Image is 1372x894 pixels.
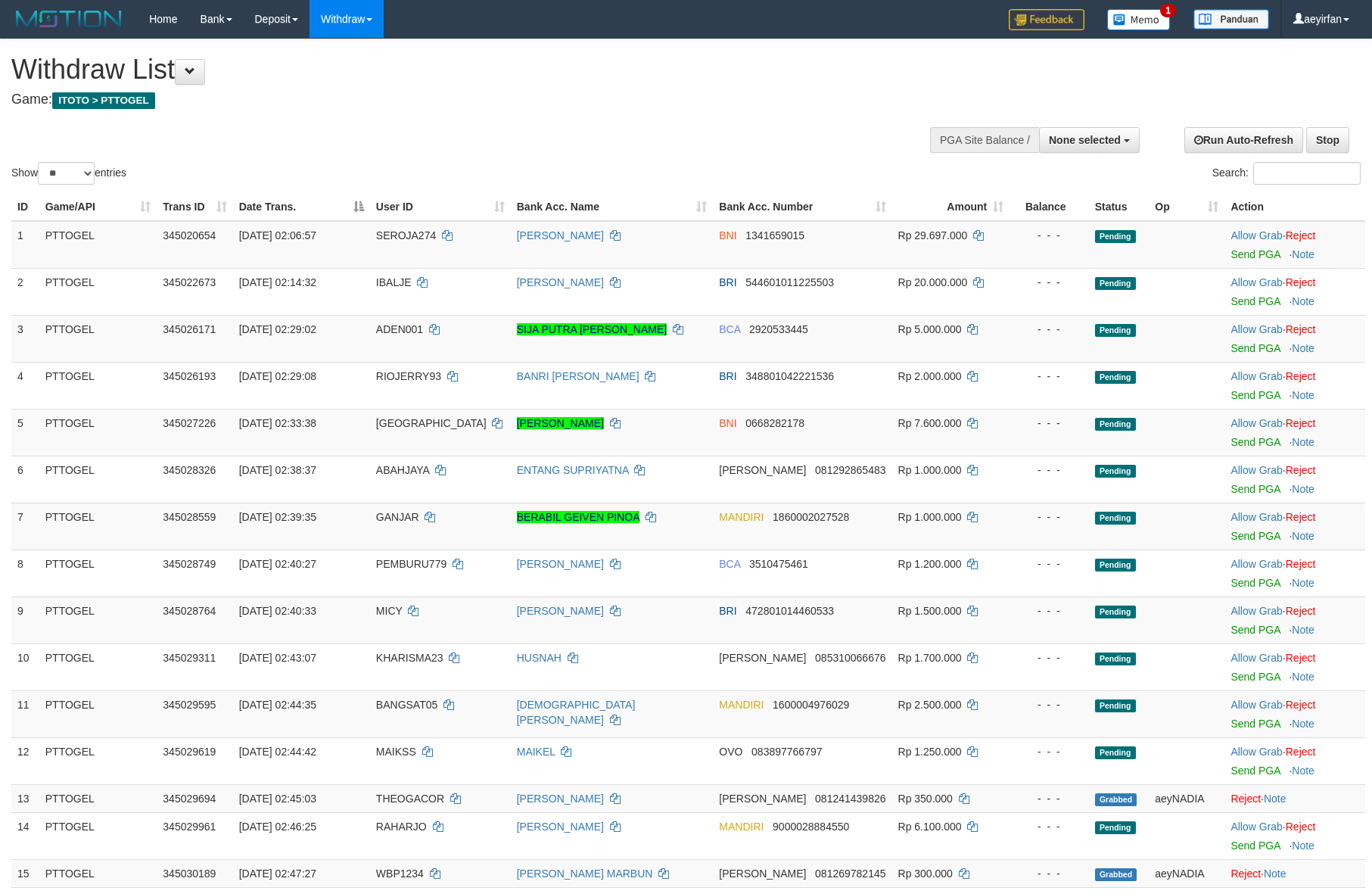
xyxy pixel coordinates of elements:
th: ID [11,193,39,221]
span: [DATE] 02:40:33 [239,605,316,617]
a: Send PGA [1230,389,1280,401]
a: [PERSON_NAME] [517,821,604,833]
a: Allow Grab [1230,821,1282,833]
th: User ID: activate to sort column ascending [370,193,511,221]
td: PTTOGEL [39,550,157,597]
div: - - - [1016,509,1082,525]
a: Reject [1286,276,1316,288]
span: Copy 9000028884550 to clipboard [773,821,849,833]
a: Note [1292,389,1314,401]
span: ADEN001 [376,323,423,335]
a: Send PGA [1230,436,1280,448]
a: Reject [1286,511,1316,523]
a: Allow Grab [1230,417,1282,429]
span: Pending [1095,821,1136,834]
span: Copy 544601011225503 to clipboard [745,276,834,288]
span: Pending [1095,324,1136,337]
a: Send PGA [1230,577,1280,589]
span: Rp 29.697.000 [898,229,968,241]
a: [DEMOGRAPHIC_DATA][PERSON_NAME] [517,699,636,726]
a: Send PGA [1230,295,1280,307]
span: Rp 1.250.000 [898,746,962,758]
span: MAIKSS [376,746,416,758]
a: Note [1292,436,1314,448]
td: · [1224,784,1365,812]
a: BERABIL GEIVEN PINOA [517,511,639,523]
span: 345028326 [163,464,216,476]
a: Reject [1286,229,1316,241]
span: [DATE] 02:46:25 [239,821,316,833]
span: [DATE] 02:33:38 [239,417,316,429]
span: [DATE] 02:29:08 [239,370,316,382]
td: · [1224,597,1365,643]
td: · [1224,503,1365,550]
a: Note [1292,295,1314,307]
span: SEROJA274 [376,229,436,241]
td: · [1224,409,1365,456]
span: Pending [1095,371,1136,384]
td: · [1224,643,1365,690]
div: - - - [1016,866,1082,881]
span: [PERSON_NAME] [719,652,806,664]
span: GANJAR [376,511,419,523]
td: · [1224,315,1365,362]
div: - - - [1016,819,1082,834]
a: Note [1292,483,1314,495]
a: Stop [1306,127,1349,153]
th: Bank Acc. Name: activate to sort column ascending [511,193,714,221]
span: · [1230,652,1285,664]
span: Rp 2.500.000 [898,699,962,711]
span: Copy 1600004976029 to clipboard [773,699,849,711]
span: · [1230,821,1285,833]
a: Send PGA [1230,671,1280,683]
span: Rp 1.000.000 [898,464,962,476]
span: · [1230,276,1285,288]
span: Copy 472801014460533 to clipboard [745,605,834,617]
a: Send PGA [1230,718,1280,730]
a: Send PGA [1230,342,1280,354]
td: 10 [11,643,39,690]
span: Pending [1095,418,1136,431]
span: · [1230,605,1285,617]
a: Note [1264,868,1286,880]
a: Reject [1286,605,1316,617]
span: Rp 1.500.000 [898,605,962,617]
div: - - - [1016,369,1082,384]
td: · [1224,268,1365,315]
span: · [1230,417,1285,429]
td: 7 [11,503,39,550]
span: MICY [376,605,403,617]
td: PTTOGEL [39,812,157,859]
span: · [1230,464,1285,476]
td: PTTOGEL [39,315,157,362]
th: Balance [1010,193,1088,221]
td: · [1224,859,1365,887]
div: - - - [1016,416,1082,431]
span: [DATE] 02:40:27 [239,558,316,570]
span: [GEOGRAPHIC_DATA] [376,417,487,429]
span: [PERSON_NAME] [719,793,806,805]
a: Note [1292,671,1314,683]
span: Rp 7.600.000 [898,417,962,429]
span: ABAHJAYA [376,464,429,476]
td: aeyNADIA [1149,859,1224,887]
th: Op: activate to sort column ascending [1149,193,1224,221]
a: Allow Grab [1230,699,1282,711]
a: BANRI [PERSON_NAME] [517,370,639,382]
a: Reject [1230,793,1261,805]
span: [DATE] 02:14:32 [239,276,316,288]
a: [PERSON_NAME] [517,417,604,429]
span: Pending [1095,606,1136,618]
a: [PERSON_NAME] [517,276,604,288]
span: 345022673 [163,276,216,288]
td: PTTOGEL [39,784,157,812]
a: Allow Grab [1230,464,1282,476]
a: Reject [1286,746,1316,758]
td: 3 [11,315,39,362]
a: Send PGA [1230,248,1280,260]
span: ITOTO > PTTOGEL [52,92,155,109]
span: Rp 1.200.000 [898,558,962,570]
span: Pending [1095,277,1136,290]
span: 345029694 [163,793,216,805]
span: [DATE] 02:29:02 [239,323,316,335]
